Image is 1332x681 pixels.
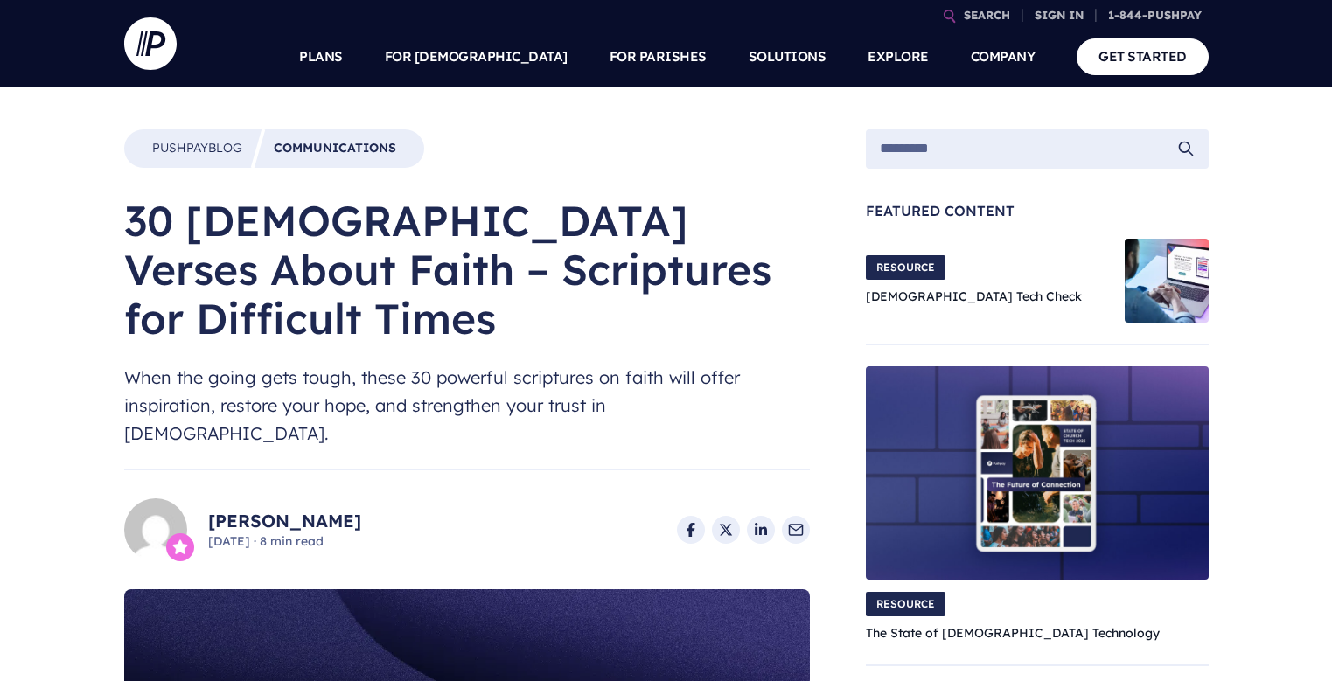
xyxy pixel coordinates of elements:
a: EXPLORE [868,26,929,87]
a: Share on LinkedIn [747,516,775,544]
span: · [254,533,256,549]
span: [DATE] 8 min read [208,533,361,551]
a: GET STARTED [1077,38,1209,74]
a: FOR PARISHES [610,26,707,87]
a: SOLUTIONS [749,26,826,87]
a: FOR [DEMOGRAPHIC_DATA] [385,26,568,87]
a: PushpayBlog [152,140,242,157]
a: Share on X [712,516,740,544]
img: Church Tech Check Blog Hero Image [1125,239,1209,323]
img: Allison Sakounthong [124,498,187,561]
a: COMPANY [971,26,1036,87]
a: PLANS [299,26,343,87]
h1: 30 [DEMOGRAPHIC_DATA] Verses About Faith – Scriptures for Difficult Times [124,196,810,343]
a: Share on Facebook [677,516,705,544]
a: The State of [DEMOGRAPHIC_DATA] Technology [866,625,1160,641]
span: When the going gets tough, these 30 powerful scriptures on faith will offer inspiration, restore ... [124,364,810,448]
a: Share via Email [782,516,810,544]
span: Pushpay [152,140,208,156]
span: RESOURCE [866,255,945,280]
span: RESOURCE [866,592,945,616]
a: Communications [274,140,396,157]
a: [DEMOGRAPHIC_DATA] Tech Check [866,288,1082,304]
span: Featured Content [866,204,1209,218]
a: [PERSON_NAME] [208,509,361,533]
